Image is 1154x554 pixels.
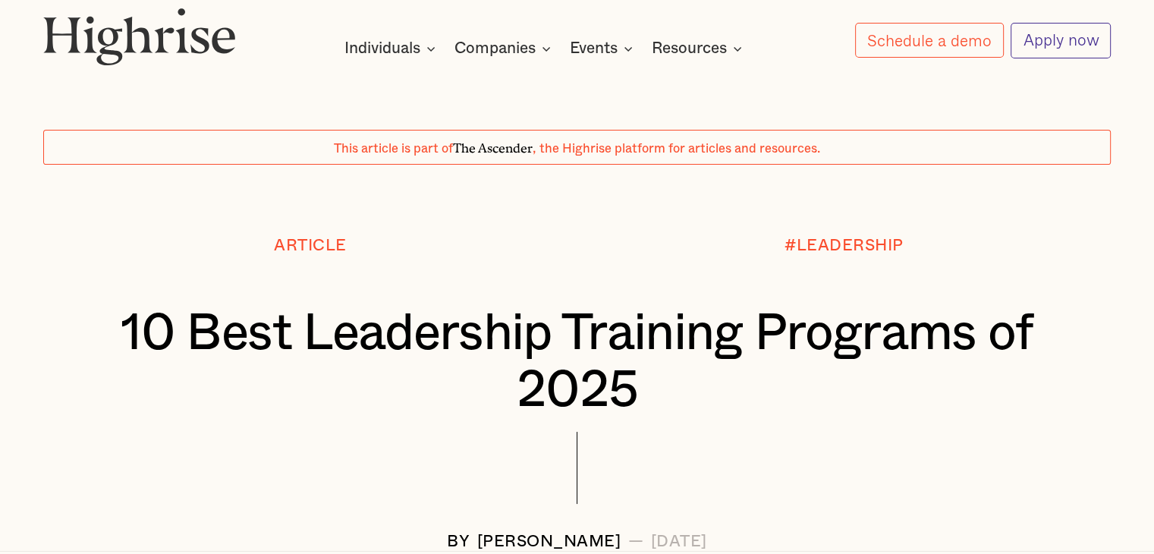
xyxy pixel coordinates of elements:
div: Events [570,39,618,58]
div: Individuals [344,39,420,58]
span: , the Highrise platform for articles and resources. [533,143,820,155]
span: This article is part of [334,143,453,155]
div: Events [570,39,637,58]
img: Highrise logo [43,8,236,66]
a: Apply now [1011,23,1111,58]
div: Resources [652,39,747,58]
div: Individuals [344,39,440,58]
span: The Ascender [453,138,533,153]
div: #LEADERSHIP [785,237,904,255]
div: BY [447,533,470,551]
div: Resources [652,39,727,58]
a: Schedule a demo [855,23,1004,58]
div: Companies [454,39,555,58]
div: Companies [454,39,536,58]
div: [PERSON_NAME] [477,533,621,551]
div: [DATE] [651,533,707,551]
h1: 10 Best Leadership Training Programs of 2025 [88,305,1067,418]
div: — [628,533,644,551]
div: Article [274,237,347,255]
